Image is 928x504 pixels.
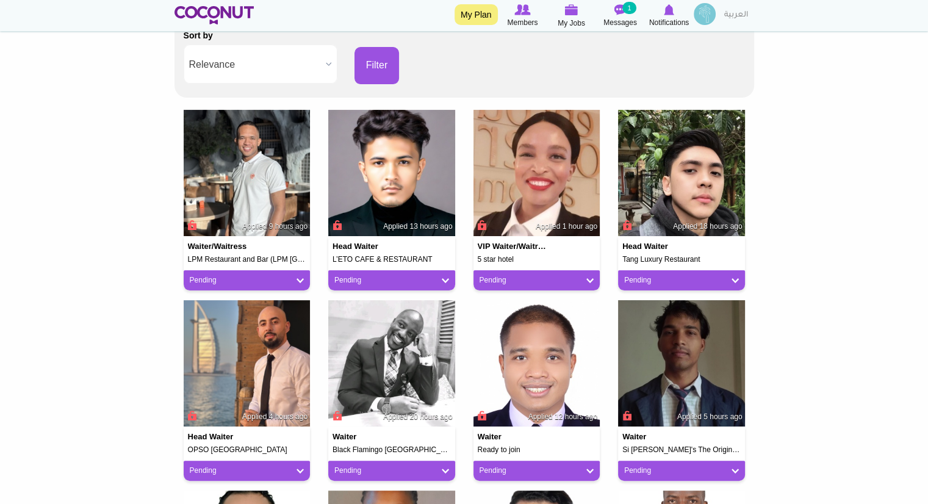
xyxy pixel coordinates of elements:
a: Pending [190,275,304,286]
a: Pending [480,466,594,476]
a: العربية [718,3,754,27]
h5: Tang Luxury Restaurant [622,256,741,264]
span: Connect to Unlock the Profile [331,409,342,422]
span: Connect to Unlock the Profile [620,409,631,422]
span: Messages [603,16,637,29]
label: Sort by [184,29,213,41]
img: Kevin Samuriwo's picture [328,300,455,427]
img: Mark James So's picture [618,110,745,237]
a: Pending [624,466,739,476]
a: Pending [190,466,304,476]
span: Members [507,16,538,29]
span: Connect to Unlock the Profile [331,219,342,231]
h5: L’ETO CAFE & RESTAURANT [333,256,451,264]
a: Browse Members Members [498,3,547,29]
a: Pending [334,466,449,476]
span: Connect to Unlock the Profile [476,409,487,422]
span: Relevance [189,45,321,84]
img: Messages [614,4,627,15]
button: Filter [354,47,400,84]
a: Messages Messages 1 [596,3,645,29]
img: Yuvraj Arya's picture [618,300,745,427]
h4: VIP Waiter/Waitress [478,242,549,251]
h4: Waiter [333,433,403,441]
h4: Head Waiter [622,242,693,251]
img: Browse Members [514,4,530,15]
h5: Si [PERSON_NAME]'s The Original Sourdough Pizza [622,446,741,454]
span: Connect to Unlock the Profile [186,409,197,422]
img: My Jobs [565,4,578,15]
img: Notifications [664,4,674,15]
img: Baloul Abderrahim's picture [184,300,311,427]
h5: Ready to join [478,446,596,454]
a: Pending [480,275,594,286]
h5: OPSO [GEOGRAPHIC_DATA] [188,446,306,454]
span: Connect to Unlock the Profile [476,219,487,231]
img: Jacqueline Zote's picture [473,110,600,237]
h4: Waiter [478,433,549,441]
a: Pending [334,275,449,286]
span: My Jobs [558,17,585,29]
a: My Jobs My Jobs [547,3,596,29]
h4: Waiter/Waitress [188,242,259,251]
h4: Waiter [622,433,693,441]
a: My Plan [455,4,498,25]
h4: Head Waiter [188,433,259,441]
span: Connect to Unlock the Profile [620,219,631,231]
img: Home [174,6,254,24]
a: Notifications Notifications [645,3,694,29]
h5: Black Flamingo [GEOGRAPHIC_DATA] [333,446,451,454]
small: 1 [622,2,636,14]
img: Danger Chala Bueno's picture [184,110,311,237]
span: Notifications [649,16,689,29]
h4: Head Waiter [333,242,403,251]
a: Pending [624,275,739,286]
img: Marvin Evans Lazatin's picture [473,300,600,427]
h5: LPM Restaurant and Bar (LPM [GEOGRAPHIC_DATA]) [188,256,306,264]
img: Babin Thapa's picture [328,110,455,237]
span: Connect to Unlock the Profile [186,219,197,231]
h5: 5 star hotel [478,256,596,264]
